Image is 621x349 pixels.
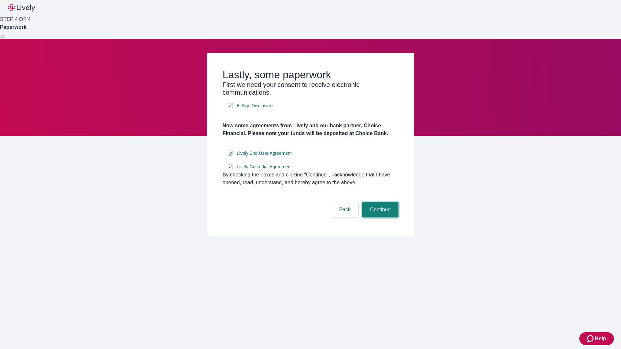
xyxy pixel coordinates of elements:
h4: Now some agreements from Lively and our bank partner, Choice Financial. Please note your funds wi... [223,122,398,137]
h2: Lastly, some paperwork [223,69,398,81]
svg: Zendesk support icon [587,335,595,343]
span: Lively Custodial Agreement [237,164,292,170]
h3: First we need your consent to receive electronic communications. [223,81,398,96]
img: Lively [8,4,35,12]
span: E-Sign Disclosure [237,102,273,109]
a: e-sign disclosure document [235,102,274,110]
span: Help [595,335,606,343]
button: Back [331,202,358,217]
span: Lively End User Agreement [237,150,292,157]
button: Zendesk support iconHelp [579,332,614,345]
a: e-sign disclosure document [235,163,293,171]
button: Continue [362,202,398,217]
div: By checking the boxes and clicking “Continue", I acknowledge that I have opened, read, understand... [223,171,398,186]
a: e-sign disclosure document [235,149,293,157]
